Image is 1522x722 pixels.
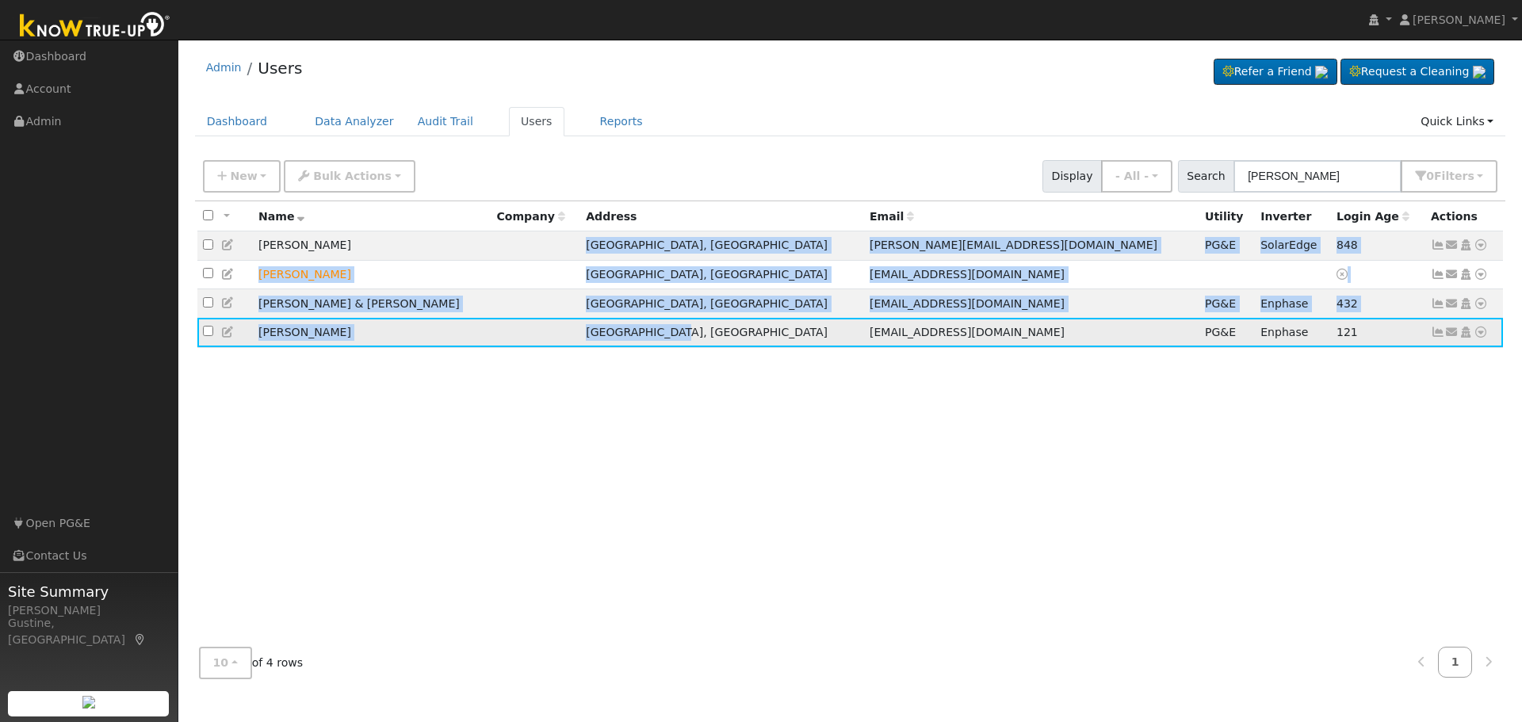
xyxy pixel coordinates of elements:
a: Map [133,633,147,646]
input: Search [1233,160,1402,193]
td: Lead [253,260,491,289]
a: Show Graph [1431,239,1445,251]
span: New [230,170,257,182]
button: 0Filters [1401,160,1497,193]
span: Filter [1434,170,1474,182]
div: Gustine, [GEOGRAPHIC_DATA] [8,615,170,648]
a: Cslater@ymail.com [1445,266,1459,283]
span: of 4 rows [199,647,304,679]
a: Users [509,107,564,136]
span: [EMAIL_ADDRESS][DOMAIN_NAME] [870,326,1065,338]
a: No login access [1337,268,1351,281]
a: Login As [1459,297,1473,310]
a: Login As [1459,268,1473,281]
a: Login As [1459,326,1473,338]
span: Enphase [1260,326,1308,338]
a: Show Graph [1431,326,1445,338]
button: New [203,160,281,193]
a: chrisslater559@gmail.com [1445,296,1459,312]
a: 1 [1438,647,1473,678]
button: - All - [1101,160,1172,193]
a: Edit User [221,296,235,309]
span: PG&E [1205,326,1236,338]
div: Inverter [1260,208,1325,225]
a: Other actions [1474,266,1488,283]
span: 10 [213,656,229,669]
td: [GEOGRAPHIC_DATA], [GEOGRAPHIC_DATA] [580,289,864,319]
div: Address [586,208,859,225]
a: Edit User [221,239,235,251]
a: Data Analyzer [303,107,406,136]
a: Other actions [1474,296,1488,312]
img: retrieve [82,696,95,709]
img: Know True-Up [12,9,178,44]
a: Request a Cleaning [1340,59,1494,86]
img: retrieve [1315,66,1328,78]
span: PG&E [1205,297,1236,310]
span: Email [870,210,914,223]
span: Enphase [1260,297,1308,310]
span: 06/15/2023 1:05:11 PM [1337,239,1358,251]
img: retrieve [1473,66,1486,78]
span: [EMAIL_ADDRESS][DOMAIN_NAME] [870,297,1065,310]
a: Audit Trail [406,107,485,136]
span: Bulk Actions [313,170,392,182]
span: Site Summary [8,581,170,602]
a: Quick Links [1409,107,1505,136]
td: [PERSON_NAME] [253,231,491,261]
div: Actions [1431,208,1497,225]
a: Admin [206,61,242,74]
a: Edit User [221,326,235,338]
span: 06/11/2025 7:30:13 PM [1337,326,1358,338]
td: [GEOGRAPHIC_DATA], [GEOGRAPHIC_DATA] [580,231,864,261]
td: [PERSON_NAME] & [PERSON_NAME] [253,289,491,319]
td: [PERSON_NAME] [253,318,491,347]
button: 10 [199,647,252,679]
a: Dashboard [195,107,280,136]
span: PG&E [1205,239,1236,251]
a: Login As [1459,239,1473,251]
a: Edit User [221,268,235,281]
a: slater.bonds@gmail.com [1445,237,1459,254]
span: Display [1042,160,1102,193]
td: [GEOGRAPHIC_DATA], [GEOGRAPHIC_DATA] [580,260,864,289]
span: Search [1178,160,1234,193]
span: Company name [496,210,564,223]
a: Other actions [1474,324,1488,341]
div: Utility [1205,208,1249,225]
span: Days since last login [1337,210,1409,223]
a: Not connected [1431,268,1445,281]
td: [GEOGRAPHIC_DATA], [GEOGRAPHIC_DATA] [580,318,864,347]
a: Refer a Friend [1214,59,1337,86]
span: [PERSON_NAME] [1413,13,1505,26]
span: 08/04/2024 5:03:29 PM [1337,297,1358,310]
span: [PERSON_NAME][EMAIL_ADDRESS][DOMAIN_NAME] [870,239,1157,251]
div: [PERSON_NAME] [8,602,170,619]
span: Name [258,210,305,223]
a: Show Graph [1431,297,1445,310]
span: s [1467,170,1474,182]
a: Other actions [1474,237,1488,254]
a: socalval311@icloud.com [1445,324,1459,341]
a: Reports [588,107,655,136]
button: Bulk Actions [284,160,415,193]
span: SolarEdge [1260,239,1317,251]
span: [EMAIL_ADDRESS][DOMAIN_NAME] [870,268,1065,281]
a: Users [258,59,302,78]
